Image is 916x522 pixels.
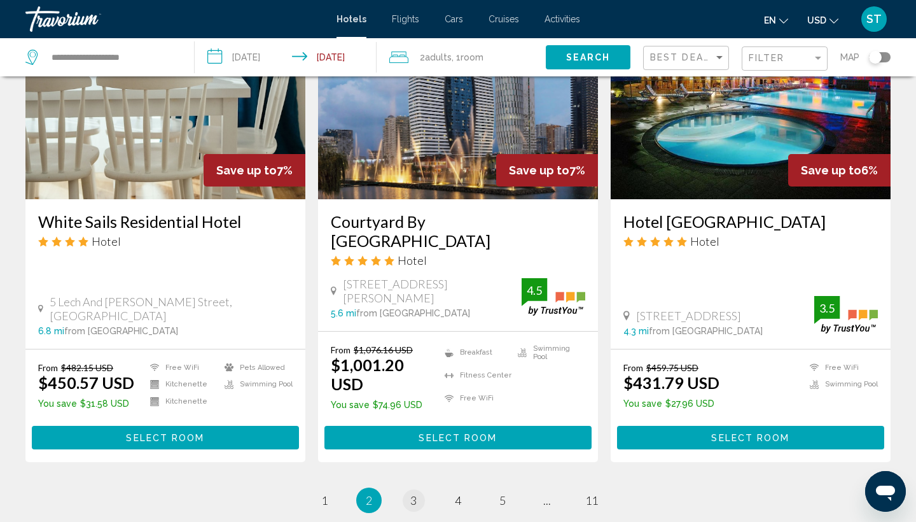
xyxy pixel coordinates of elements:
[38,326,64,336] span: 6.8 mi
[801,164,861,177] span: Save up to
[331,212,585,250] a: Courtyard By [GEOGRAPHIC_DATA]
[50,295,293,323] span: 5 Lech And [PERSON_NAME] Street, [GEOGRAPHIC_DATA]
[649,326,763,336] span: from [GEOGRAPHIC_DATA]
[617,426,884,449] button: Select Room
[92,234,121,248] span: Hotel
[807,15,826,25] span: USD
[859,52,891,63] button: Toggle map
[623,362,643,373] span: From
[814,296,878,334] img: trustyou-badge.svg
[144,362,218,373] li: Free WiFi
[32,429,299,443] a: Select Room
[64,326,178,336] span: from [GEOGRAPHIC_DATA]
[410,493,417,507] span: 3
[61,362,113,373] del: $482.15 USD
[803,379,878,390] li: Swimming Pool
[195,38,377,76] button: Check-in date: Aug 24, 2025 Check-out date: Aug 29, 2025
[455,493,461,507] span: 4
[650,52,717,62] span: Best Deals
[331,344,350,355] span: From
[354,344,413,355] del: $1,076.16 USD
[356,308,470,318] span: from [GEOGRAPHIC_DATA]
[788,154,891,187] div: 6%
[814,300,840,316] div: 3.5
[337,14,366,24] span: Hotels
[331,400,438,410] p: $74.96 USD
[38,212,293,231] a: White Sails Residential Hotel
[25,488,891,513] ul: Pagination
[742,46,828,72] button: Filter
[496,154,598,187] div: 7%
[126,433,204,443] span: Select Room
[331,355,404,393] ins: $1,001.20 USD
[543,493,551,507] span: ...
[623,373,719,392] ins: $431.79 USD
[857,6,891,32] button: User Menu
[566,53,611,63] span: Search
[617,429,884,443] a: Select Room
[420,48,452,66] span: 2
[522,278,585,316] img: trustyou-badge.svg
[807,11,838,29] button: Change currency
[331,308,356,318] span: 5.6 mi
[144,379,218,390] li: Kitchenette
[331,400,370,410] span: You save
[866,13,882,25] span: ST
[623,326,649,336] span: 4.3 mi
[445,14,463,24] a: Cars
[489,14,519,24] a: Cruises
[764,15,776,25] span: en
[38,234,293,248] div: 4 star Hotel
[366,493,372,507] span: 2
[623,234,878,248] div: 5 star Hotel
[438,344,512,361] li: Breakfast
[545,14,580,24] a: Activities
[803,362,878,373] li: Free WiFi
[419,433,497,443] span: Select Room
[749,53,785,63] span: Filter
[38,362,58,373] span: From
[865,471,906,512] iframe: Кнопка запуска окна обмена сообщениями
[38,373,134,392] ins: $450.57 USD
[321,493,328,507] span: 1
[343,277,522,305] span: [STREET_ADDRESS][PERSON_NAME]
[499,493,506,507] span: 5
[38,399,134,409] p: $31.58 USD
[646,362,698,373] del: $459.75 USD
[585,493,598,507] span: 11
[324,429,592,443] a: Select Room
[623,399,662,409] span: You save
[452,48,483,66] span: , 1
[623,212,878,231] a: Hotel [GEOGRAPHIC_DATA]
[623,399,719,409] p: $27.96 USD
[650,53,725,64] mat-select: Sort by
[438,367,512,384] li: Fitness Center
[392,14,419,24] a: Flights
[324,426,592,449] button: Select Room
[636,309,741,323] span: [STREET_ADDRESS]
[690,234,719,248] span: Hotel
[377,38,546,76] button: Travelers: 2 adults, 0 children
[461,52,483,62] span: Room
[144,396,218,407] li: Kitchenette
[38,399,77,409] span: You save
[711,433,789,443] span: Select Room
[511,344,585,361] li: Swimming Pool
[438,390,512,407] li: Free WiFi
[398,253,427,267] span: Hotel
[216,164,277,177] span: Save up to
[218,362,293,373] li: Pets Allowed
[32,426,299,449] button: Select Room
[522,283,547,298] div: 4.5
[546,45,630,69] button: Search
[764,11,788,29] button: Change language
[509,164,569,177] span: Save up to
[204,154,305,187] div: 7%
